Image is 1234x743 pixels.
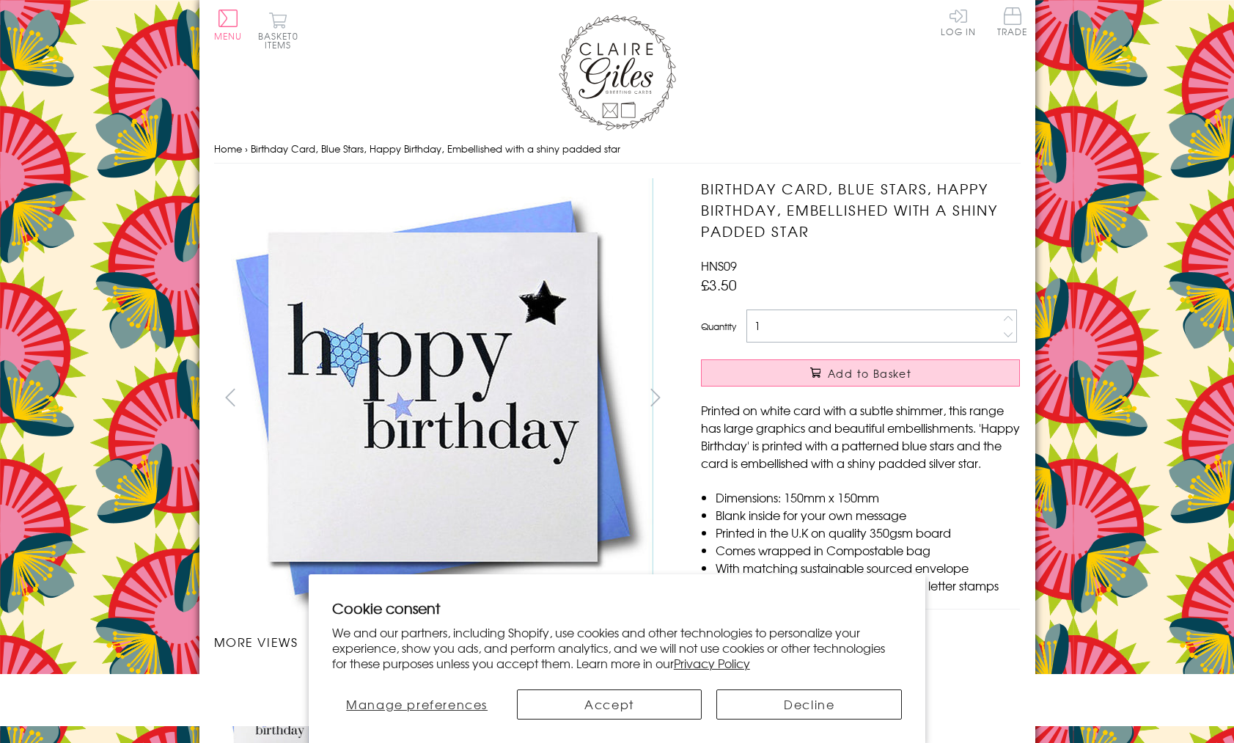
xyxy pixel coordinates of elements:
[214,633,672,651] h3: More views
[214,10,243,40] button: Menu
[517,689,702,720] button: Accept
[701,401,1020,472] p: Printed on white card with a subtle shimmer, this range has large graphics and beautiful embellis...
[213,178,653,618] img: Birthday Card, Blue Stars, Happy Birthday, Embellished with a shiny padded star
[701,178,1020,241] h1: Birthday Card, Blue Stars, Happy Birthday, Embellished with a shiny padded star
[716,506,1020,524] li: Blank inside for your own message
[245,142,248,155] span: ›
[716,689,902,720] button: Decline
[941,7,976,36] a: Log In
[701,320,736,333] label: Quantity
[701,274,737,295] span: £3.50
[559,15,676,131] img: Claire Giles Greetings Cards
[332,689,502,720] button: Manage preferences
[716,488,1020,506] li: Dimensions: 150mm x 150mm
[265,29,298,51] span: 0 items
[997,7,1028,39] a: Trade
[214,381,247,414] button: prev
[716,541,1020,559] li: Comes wrapped in Compostable bag
[332,598,903,618] h2: Cookie consent
[997,7,1028,36] span: Trade
[258,12,298,49] button: Basket0 items
[716,524,1020,541] li: Printed in the U.K on quality 350gsm board
[701,257,737,274] span: HNS09
[716,559,1020,577] li: With matching sustainable sourced envelope
[214,134,1021,164] nav: breadcrumbs
[332,625,903,670] p: We and our partners, including Shopify, use cookies and other technologies to personalize your ex...
[214,29,243,43] span: Menu
[346,695,488,713] span: Manage preferences
[251,142,620,155] span: Birthday Card, Blue Stars, Happy Birthday, Embellished with a shiny padded star
[214,142,242,155] a: Home
[701,359,1020,387] button: Add to Basket
[674,654,750,672] a: Privacy Policy
[672,178,1112,618] img: Birthday Card, Blue Stars, Happy Birthday, Embellished with a shiny padded star
[828,366,911,381] span: Add to Basket
[639,381,672,414] button: next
